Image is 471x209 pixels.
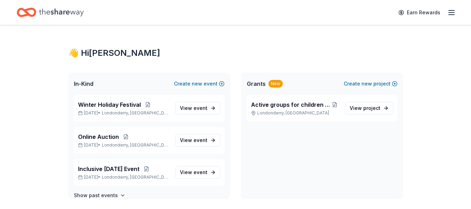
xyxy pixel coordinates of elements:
[344,80,397,88] button: Createnewproject
[180,104,207,112] span: View
[102,142,170,148] span: Londonderry, [GEOGRAPHIC_DATA]
[175,166,220,179] a: View event
[17,4,84,21] a: Home
[78,100,141,109] span: Winter Holiday Festival
[180,136,207,144] span: View
[174,80,225,88] button: Createnewevent
[78,133,119,141] span: Online Auction
[193,137,207,143] span: event
[192,80,202,88] span: new
[345,102,393,114] a: View project
[251,100,330,109] span: Active groups for children with disabilities
[362,80,372,88] span: new
[78,174,170,180] p: [DATE] •
[363,105,380,111] span: project
[102,174,170,180] span: Londonderry, [GEOGRAPHIC_DATA]
[175,102,220,114] a: View event
[78,165,139,173] span: Inclusive [DATE] Event
[394,6,445,19] a: Earn Rewards
[74,80,93,88] span: In-Kind
[268,80,283,88] div: New
[68,47,403,59] div: 👋 Hi [PERSON_NAME]
[102,110,170,116] span: Londonderry, [GEOGRAPHIC_DATA]
[78,142,170,148] p: [DATE] •
[78,110,170,116] p: [DATE] •
[247,80,266,88] span: Grants
[175,134,220,147] a: View event
[193,169,207,175] span: event
[350,104,380,112] span: View
[74,191,126,200] button: Show past events
[251,110,340,116] p: Londonderry, [GEOGRAPHIC_DATA]
[74,191,118,200] h4: Show past events
[180,168,207,177] span: View
[193,105,207,111] span: event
